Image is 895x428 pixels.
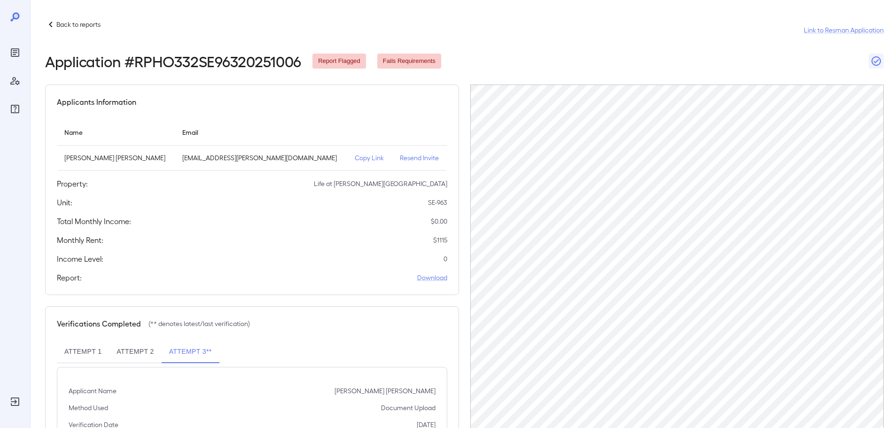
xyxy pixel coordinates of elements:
div: Log Out [8,394,23,409]
h5: Unit: [57,197,72,208]
p: SE-963 [428,198,447,207]
p: $ 1115 [433,235,447,245]
p: [PERSON_NAME] [PERSON_NAME] [335,386,436,396]
p: (** denotes latest/last verification) [148,319,250,328]
p: [PERSON_NAME] [PERSON_NAME] [64,153,167,163]
p: Applicant Name [69,386,117,396]
div: FAQ [8,101,23,117]
a: Download [417,273,447,282]
button: Attempt 2 [109,341,161,363]
span: Report Flagged [312,57,366,66]
p: Resend Invite [400,153,440,163]
th: Email [175,119,347,146]
p: Document Upload [381,403,436,412]
h5: Report: [57,272,82,283]
a: Link to Resman Application [804,25,884,35]
h5: Income Level: [57,253,103,265]
p: 0 [444,254,447,264]
th: Name [57,119,175,146]
h5: Verifications Completed [57,318,141,329]
table: simple table [57,119,447,171]
h5: Applicants Information [57,96,136,108]
h5: Total Monthly Income: [57,216,131,227]
span: Fails Requirements [377,57,441,66]
h5: Property: [57,178,88,189]
p: Life at [PERSON_NAME][GEOGRAPHIC_DATA] [314,179,447,188]
h5: Monthly Rent: [57,234,103,246]
button: Attempt 1 [57,341,109,363]
p: Method Used [69,403,108,412]
h2: Application # RPHO332SE96320251006 [45,53,301,70]
p: Copy Link [355,153,385,163]
button: Close Report [869,54,884,69]
div: Reports [8,45,23,60]
p: $ 0.00 [431,217,447,226]
div: Manage Users [8,73,23,88]
button: Attempt 3** [162,341,219,363]
p: Back to reports [56,20,101,29]
p: [EMAIL_ADDRESS][PERSON_NAME][DOMAIN_NAME] [182,153,340,163]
